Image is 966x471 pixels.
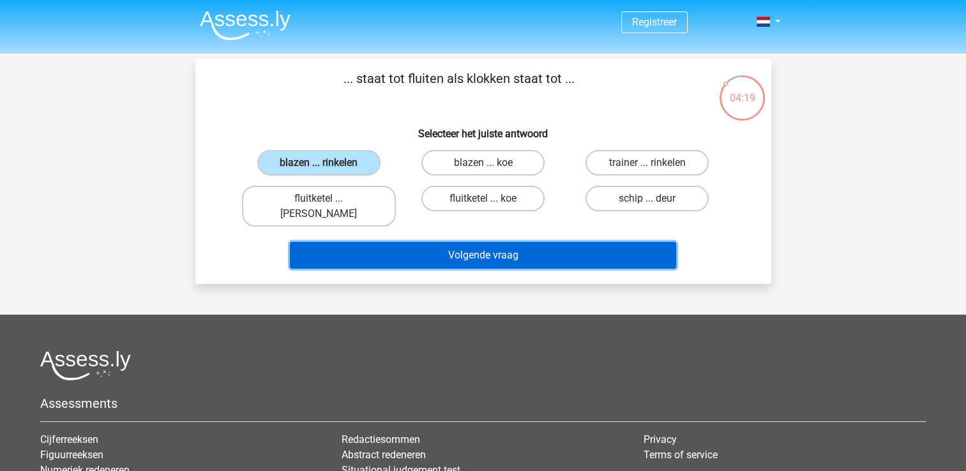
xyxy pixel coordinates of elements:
[644,449,718,461] a: Terms of service
[421,150,545,176] label: blazen ... koe
[718,74,766,106] div: 04:19
[200,10,291,40] img: Assessly
[421,186,545,211] label: fluitketel ... koe
[644,433,677,445] a: Privacy
[342,449,426,461] a: Abstract redeneren
[40,449,103,461] a: Figuurreeksen
[216,69,703,107] p: ... staat tot fluiten als klokken staat tot ...
[290,242,676,269] button: Volgende vraag
[40,396,926,411] h5: Assessments
[632,16,677,28] a: Registreer
[40,433,98,445] a: Cijferreeksen
[585,186,709,211] label: schip ... deur
[585,150,709,176] label: trainer ... rinkelen
[257,150,381,176] label: blazen ... rinkelen
[216,117,751,140] h6: Selecteer het juiste antwoord
[342,433,420,445] a: Redactiesommen
[242,186,396,227] label: fluitketel ... [PERSON_NAME]
[40,350,131,380] img: Assessly logo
